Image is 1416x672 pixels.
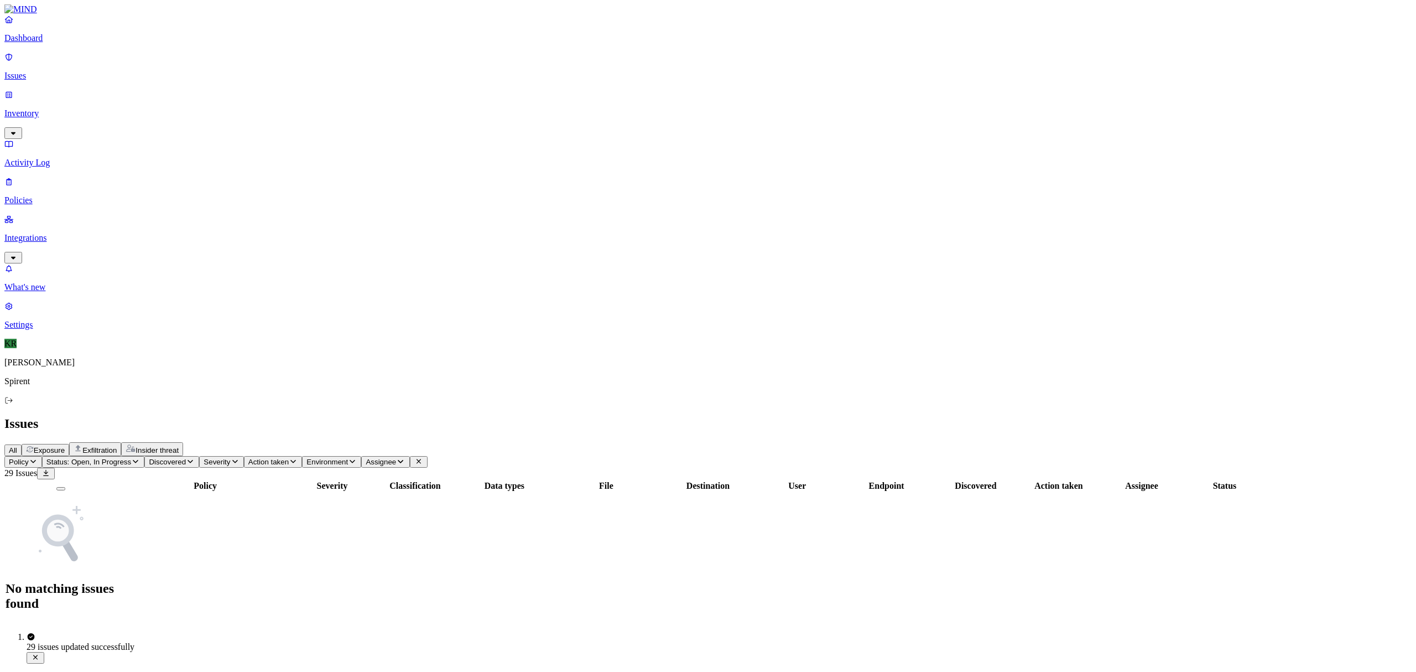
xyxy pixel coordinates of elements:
[4,320,1412,330] p: Settings
[46,458,131,466] span: Status: Open, In Progress
[4,14,1412,43] a: Dashboard
[1022,481,1096,491] div: Action taken
[1098,481,1185,491] div: Assignee
[149,458,186,466] span: Discovered
[4,4,1412,14] a: MIND
[295,481,369,491] div: Severity
[118,481,293,491] div: Policy
[754,481,841,491] div: User
[4,301,1412,330] a: Settings
[4,416,1412,431] h2: Issues
[4,282,1412,292] p: What's new
[4,52,1412,81] a: Issues
[4,158,1412,168] p: Activity Log
[366,458,396,466] span: Assignee
[248,458,289,466] span: Action taken
[4,339,17,348] span: KR
[4,632,1412,664] div: Notifications (F8)
[6,581,116,611] h1: No matching issues found
[4,139,1412,168] a: Activity Log
[4,376,1412,386] p: Spirent
[1188,481,1262,491] div: Status
[9,446,17,454] span: All
[4,33,1412,43] p: Dashboard
[4,468,37,478] span: 29 Issues
[4,263,1412,292] a: What's new
[4,233,1412,243] p: Integrations
[461,481,548,491] div: Data types
[82,446,117,454] span: Exfiltration
[4,358,1412,368] p: [PERSON_NAME]
[4,195,1412,205] p: Policies
[204,458,230,466] span: Severity
[4,90,1412,137] a: Inventory
[664,481,751,491] div: Destination
[28,502,94,568] img: NoSearchResult
[372,481,459,491] div: Classification
[136,446,179,454] span: Insider threat
[4,4,37,14] img: MIND
[4,177,1412,205] a: Policies
[4,71,1412,81] p: Issues
[4,108,1412,118] p: Inventory
[27,642,1412,652] div: 29 issues updated successfully
[9,458,29,466] span: Policy
[306,458,348,466] span: Environment
[550,481,663,491] div: File
[34,446,65,454] span: Exposure
[932,481,1019,491] div: Discovered
[4,214,1412,262] a: Integrations
[843,481,930,491] div: Endpoint
[56,487,65,490] button: Select all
